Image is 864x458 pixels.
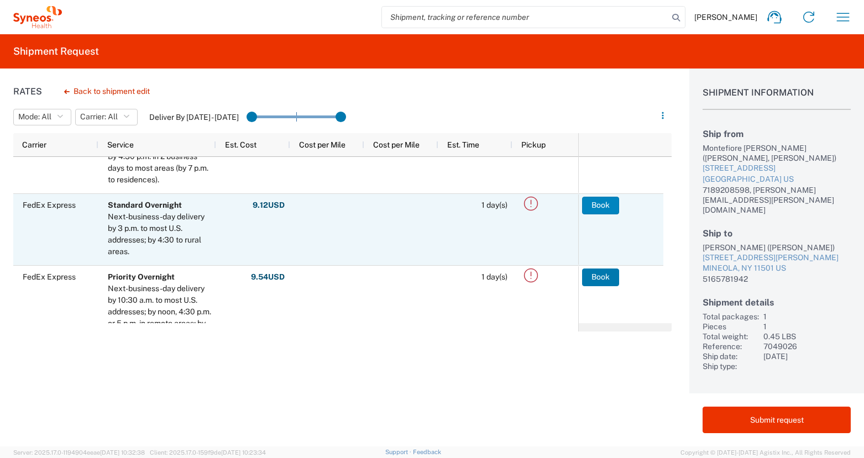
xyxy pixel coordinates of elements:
[413,449,441,455] a: Feedback
[763,331,851,341] div: 0.45 LBS
[694,12,757,22] span: [PERSON_NAME]
[253,200,285,210] strong: 9.12 USD
[703,322,759,331] div: Pieces
[299,140,345,149] span: Cost per Mile
[521,140,546,149] span: Pickup
[23,272,76,281] span: FedEx Express
[252,197,285,214] button: 9.12USD
[150,449,266,456] span: Client: 2025.17.0-159f9de
[18,112,51,122] span: Mode: All
[108,272,175,281] b: Priority Overnight
[703,163,851,174] div: [STREET_ADDRESS]
[55,82,159,101] button: Back to shipment edit
[763,322,851,331] div: 1
[703,243,851,252] div: [PERSON_NAME] ([PERSON_NAME])
[481,201,507,209] span: 1 day(s)
[23,201,76,209] span: FedEx Express
[385,449,413,455] a: Support
[108,201,182,209] b: Standard Overnight
[703,252,851,264] div: [STREET_ADDRESS][PERSON_NAME]
[382,7,668,28] input: Shipment, tracking or reference number
[703,312,759,322] div: Total packages:
[108,151,211,186] div: By 4:30 p.m. in 2 business days to most areas (by 7 p.m. to residences).
[447,140,479,149] span: Est. Time
[703,274,851,284] div: 5165781942
[703,129,851,139] h2: Ship from
[703,163,851,185] a: [STREET_ADDRESS][GEOGRAPHIC_DATA] US
[22,140,46,149] span: Carrier
[703,143,851,163] div: Montefiore [PERSON_NAME] ([PERSON_NAME], [PERSON_NAME])
[680,448,851,457] span: Copyright © [DATE]-[DATE] Agistix Inc., All Rights Reserved
[250,269,285,286] button: 9.54USD
[225,140,256,149] span: Est. Cost
[251,272,285,282] strong: 9.54 USD
[108,283,211,352] div: Next-business-day delivery by 10:30 a.m. to most U.S. addresses; by noon, 4:30 p.m. or 5 p.m. in ...
[582,197,619,214] button: Book
[221,449,266,456] span: [DATE] 10:23:34
[703,297,851,308] h2: Shipment details
[703,252,851,274] a: [STREET_ADDRESS][PERSON_NAME]MINEOLA, NY 11501 US
[100,449,145,456] span: [DATE] 10:32:38
[703,361,759,371] div: Ship type:
[108,211,211,257] div: Next-business-day delivery by 3 p.m. to most U.S. addresses; by 4:30 to rural areas.
[703,87,851,110] h1: Shipment Information
[703,174,851,185] div: [GEOGRAPHIC_DATA] US
[763,312,851,322] div: 1
[75,109,138,125] button: Carrier: All
[13,45,99,58] h2: Shipment Request
[13,109,71,125] button: Mode: All
[703,263,851,274] div: MINEOLA, NY 11501 US
[703,185,851,215] div: 7189208598, [PERSON_NAME][EMAIL_ADDRESS][PERSON_NAME][DOMAIN_NAME]
[107,140,134,149] span: Service
[703,407,851,433] button: Submit request
[703,351,759,361] div: Ship date:
[703,228,851,239] h2: Ship to
[703,341,759,351] div: Reference:
[481,272,507,281] span: 1 day(s)
[13,449,145,456] span: Server: 2025.17.0-1194904eeae
[582,269,619,286] button: Book
[13,86,42,97] h1: Rates
[373,140,420,149] span: Cost per Mile
[703,331,759,341] div: Total weight:
[763,341,851,351] div: 7049026
[80,112,118,122] span: Carrier: All
[763,351,851,361] div: [DATE]
[149,112,239,122] label: Deliver By [DATE] - [DATE]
